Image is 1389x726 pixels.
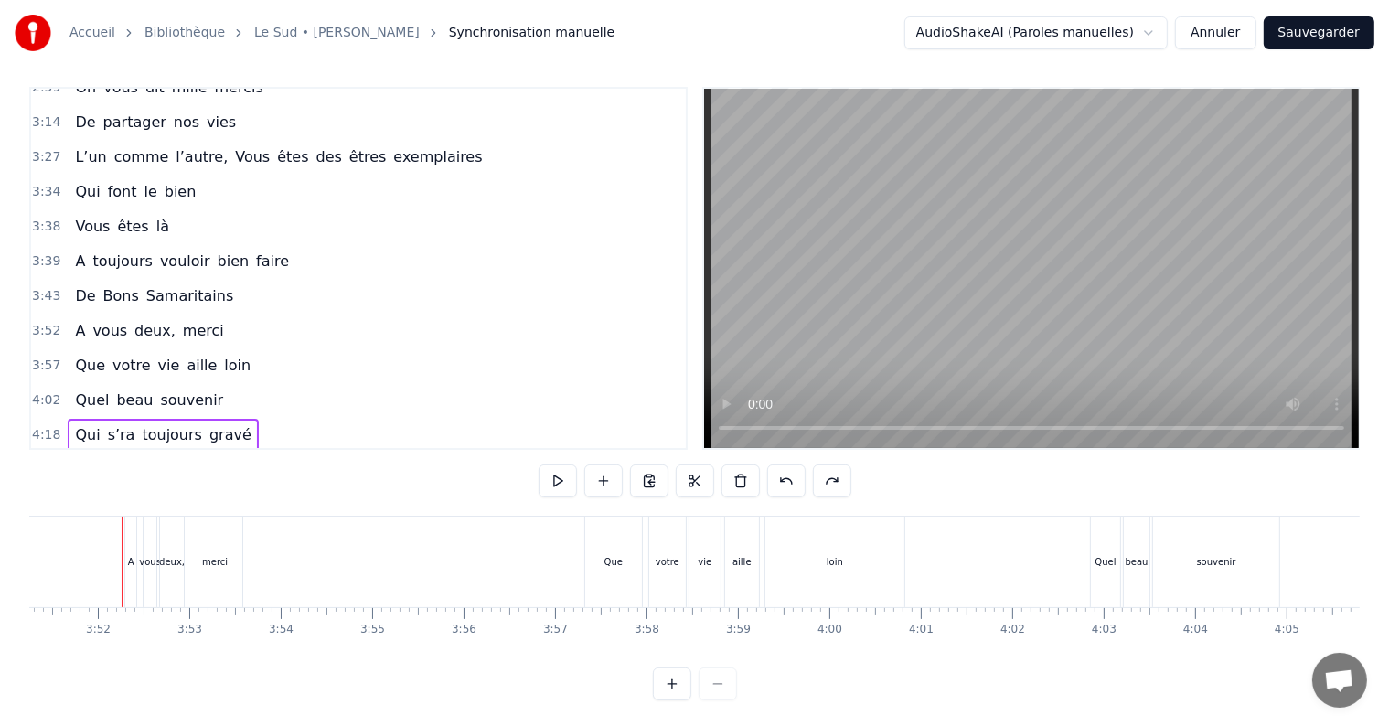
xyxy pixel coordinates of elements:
[73,181,102,202] span: Qui
[73,320,87,341] span: A
[177,623,202,637] div: 3:53
[1275,623,1299,637] div: 4:05
[32,218,60,236] span: 3:38
[726,623,751,637] div: 3:59
[32,183,60,201] span: 3:34
[69,24,614,42] nav: breadcrumb
[1264,16,1374,49] button: Sauvegarder
[347,146,389,167] span: êtres
[102,285,141,306] span: Bons
[391,146,484,167] span: exemplaires
[604,555,623,569] div: Que
[732,555,752,569] div: aille
[233,146,272,167] span: Vous
[205,112,238,133] span: vies
[817,623,842,637] div: 4:00
[32,391,60,410] span: 4:02
[181,320,226,341] span: merci
[32,252,60,271] span: 3:39
[73,424,102,445] span: Qui
[1175,16,1255,49] button: Annuler
[15,15,51,51] img: youka
[144,24,225,42] a: Bibliothèque
[156,355,182,376] span: vie
[1126,555,1149,569] div: beau
[73,146,108,167] span: L’un
[1095,555,1117,569] div: Quel
[269,623,294,637] div: 3:54
[449,24,615,42] span: Synchronisation manuelle
[656,555,679,569] div: votre
[360,623,385,637] div: 3:55
[163,181,198,202] span: bien
[158,251,212,272] span: vouloir
[32,287,60,305] span: 3:43
[827,555,843,569] div: loin
[139,555,161,569] div: vous
[254,24,420,42] a: Le Sud • [PERSON_NAME]
[543,623,568,637] div: 3:57
[32,113,60,132] span: 3:14
[106,424,137,445] span: s’ra
[909,623,934,637] div: 4:01
[174,146,230,167] span: l’autre,
[73,251,87,272] span: A
[102,112,168,133] span: partager
[112,146,171,167] span: comme
[140,424,204,445] span: toujours
[1000,623,1025,637] div: 4:02
[73,355,107,376] span: Que
[275,146,310,167] span: êtes
[73,216,112,237] span: Vous
[128,555,134,569] div: A
[91,320,129,341] span: vous
[1092,623,1117,637] div: 4:03
[133,320,177,341] span: deux,
[315,146,344,167] span: des
[254,251,291,272] span: faire
[635,623,659,637] div: 3:58
[142,181,158,202] span: le
[155,216,171,237] span: là
[32,148,60,166] span: 3:27
[115,216,150,237] span: êtes
[32,357,60,375] span: 3:57
[86,623,111,637] div: 3:52
[185,355,219,376] span: aille
[452,623,476,637] div: 3:56
[158,390,225,411] span: souvenir
[114,390,155,411] span: beau
[202,555,228,569] div: merci
[73,112,97,133] span: De
[208,424,253,445] span: gravé
[172,112,201,133] span: nos
[32,426,60,444] span: 4:18
[69,24,115,42] a: Accueil
[1183,623,1208,637] div: 4:04
[144,285,235,306] span: Samaritains
[216,251,251,272] span: bien
[159,555,185,569] div: deux,
[698,555,711,569] div: vie
[73,390,111,411] span: Quel
[222,355,252,376] span: loin
[1197,555,1236,569] div: souvenir
[32,322,60,340] span: 3:52
[111,355,153,376] span: votre
[1312,653,1367,708] div: Ouvrir le chat
[73,285,97,306] span: De
[91,251,155,272] span: toujours
[106,181,139,202] span: font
